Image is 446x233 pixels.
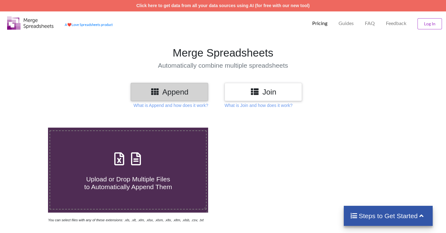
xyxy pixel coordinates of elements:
[229,87,297,96] h3: Join
[7,16,54,30] img: Logo.png
[48,218,203,222] i: You can select files with any of these extensions: .xls, .xlt, .xlm, .xlsx, .xlsm, .xltx, .xltm, ...
[67,23,72,27] span: heart
[312,20,327,27] p: Pricing
[65,23,113,27] a: AheartLove Spreadsheets product
[418,18,442,29] button: Log In
[133,102,208,108] p: What is Append and how does it work?
[84,176,172,190] span: Upload or Drop Multiple Files to Automatically Append Them
[339,20,354,27] p: Guides
[350,212,426,220] h4: Steps to Get Started
[365,20,375,27] p: FAQ
[386,21,406,26] span: Feedback
[135,87,203,96] h3: Append
[136,3,310,8] a: Click here to get data from all your data sources using AI (for free with our new tool)
[225,102,292,108] p: What is Join and how does it work?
